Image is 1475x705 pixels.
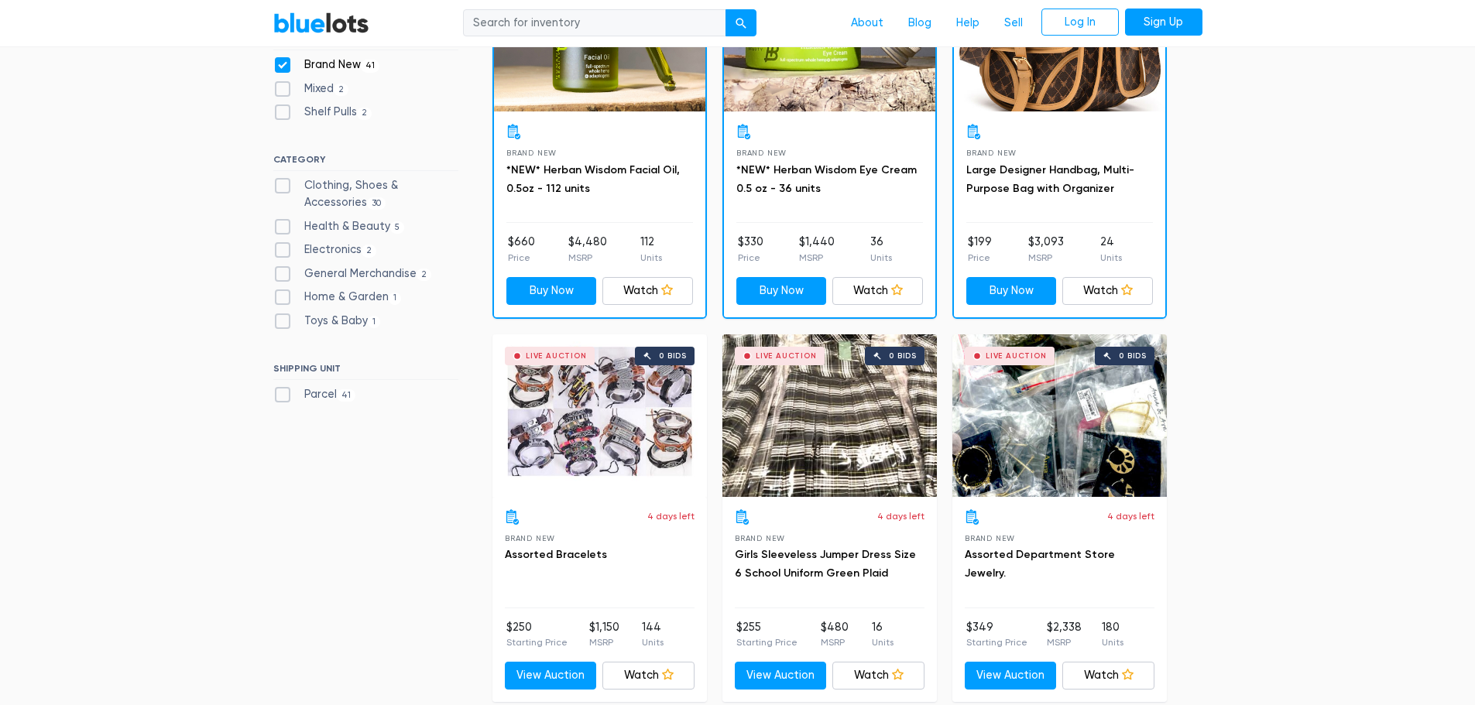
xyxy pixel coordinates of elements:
[1041,9,1119,36] a: Log In
[832,277,923,305] a: Watch
[273,154,458,171] h6: CATEGORY
[417,269,432,281] span: 2
[1102,619,1123,650] li: 180
[738,234,763,265] li: $330
[337,389,356,402] span: 41
[334,84,349,96] span: 2
[568,234,607,265] li: $4,480
[944,9,992,38] a: Help
[1062,277,1153,305] a: Watch
[986,352,1047,360] div: Live Auction
[368,316,381,328] span: 1
[508,234,535,265] li: $660
[357,108,372,120] span: 2
[505,548,607,561] a: Assorted Bracelets
[1047,635,1082,649] p: MSRP
[659,352,687,360] div: 0 bids
[839,9,896,38] a: About
[506,635,568,649] p: Starting Price
[589,635,619,649] p: MSRP
[273,80,349,98] label: Mixed
[722,334,937,497] a: Live Auction 0 bids
[965,534,1015,542] span: Brand New
[273,56,380,74] label: Brand New
[799,234,835,265] li: $1,440
[1107,509,1154,523] p: 4 days left
[735,534,785,542] span: Brand New
[968,234,992,265] li: $199
[506,619,568,650] li: $250
[642,635,664,649] p: Units
[877,509,924,523] p: 4 days left
[968,251,992,265] p: Price
[361,60,380,72] span: 41
[966,619,1027,650] li: $349
[736,149,787,157] span: Brand New
[273,218,405,235] label: Health & Beauty
[966,163,1134,195] a: Large Designer Handbag, Multi-Purpose Bag with Organizer
[736,163,917,195] a: *NEW* Herban Wisdom Eye Cream 0.5 oz - 36 units
[273,289,402,306] label: Home & Garden
[589,619,619,650] li: $1,150
[952,334,1167,497] a: Live Auction 0 bids
[640,234,662,265] li: 112
[647,509,695,523] p: 4 days left
[966,277,1057,305] a: Buy Now
[735,548,916,580] a: Girls Sleeveless Jumper Dress Size 6 School Uniform Green Plaid
[1100,234,1122,265] li: 24
[821,635,849,649] p: MSRP
[966,635,1027,649] p: Starting Price
[273,12,369,34] a: BlueLots
[273,386,356,403] label: Parcel
[602,277,693,305] a: Watch
[273,265,432,282] label: General Merchandise
[965,548,1115,580] a: Assorted Department Store Jewelry.
[508,251,535,265] p: Price
[738,251,763,265] p: Price
[389,293,402,305] span: 1
[870,234,892,265] li: 36
[965,662,1057,690] a: View Auction
[640,251,662,265] p: Units
[736,619,798,650] li: $255
[872,635,894,649] p: Units
[505,662,597,690] a: View Auction
[506,163,680,195] a: *NEW* Herban Wisdom Facial Oil, 0.5oz - 112 units
[966,149,1017,157] span: Brand New
[799,251,835,265] p: MSRP
[568,251,607,265] p: MSRP
[273,313,381,330] label: Toys & Baby
[273,241,377,258] label: Electronics
[992,9,1035,38] a: Sell
[273,177,458,210] label: Clothing, Shoes & Accessories
[872,619,894,650] li: 16
[756,352,817,360] div: Live Auction
[492,334,707,497] a: Live Auction 0 bids
[735,662,827,690] a: View Auction
[736,277,827,305] a: Buy Now
[1062,662,1154,690] a: Watch
[1125,9,1202,36] a: Sign Up
[1119,352,1147,360] div: 0 bids
[870,251,892,265] p: Units
[1102,635,1123,649] p: Units
[526,352,587,360] div: Live Auction
[1047,619,1082,650] li: $2,338
[602,662,695,690] a: Watch
[506,277,597,305] a: Buy Now
[273,363,458,380] h6: SHIPPING UNIT
[463,9,726,37] input: Search for inventory
[1028,234,1064,265] li: $3,093
[362,245,377,257] span: 2
[896,9,944,38] a: Blog
[390,221,405,234] span: 5
[273,104,372,121] label: Shelf Pulls
[821,619,849,650] li: $480
[832,662,924,690] a: Watch
[736,635,798,649] p: Starting Price
[889,352,917,360] div: 0 bids
[506,149,557,157] span: Brand New
[1028,251,1064,265] p: MSRP
[505,534,555,542] span: Brand New
[1100,251,1122,265] p: Units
